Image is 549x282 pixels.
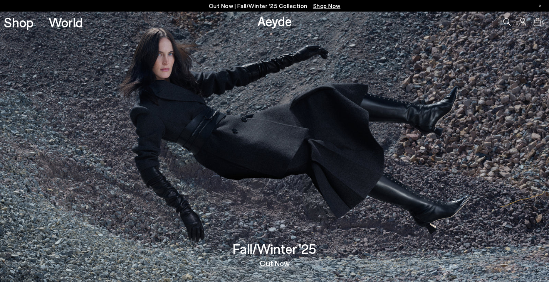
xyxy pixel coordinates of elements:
a: World [49,15,83,29]
p: Out Now | Fall/Winter ‘25 Collection [209,1,341,11]
a: 0 [534,18,541,26]
a: Aeyde [257,13,292,29]
a: Out Now [260,259,290,267]
h3: Fall/Winter '25 [233,242,316,255]
span: 0 [541,20,545,24]
span: Navigate to /collections/new-in [313,2,341,9]
a: Shop [4,15,34,29]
